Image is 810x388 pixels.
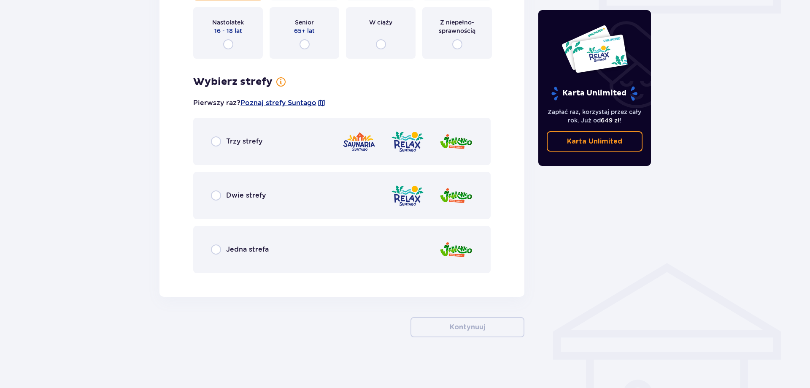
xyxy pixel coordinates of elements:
[342,130,376,154] img: Saunaria
[410,317,524,337] button: Kontynuuj
[567,137,622,146] p: Karta Unlimited
[547,131,643,152] a: Karta Unlimited
[214,27,242,35] span: 16 - 18 lat
[450,323,485,332] p: Kontynuuj
[551,86,638,101] p: Karta Unlimited
[226,191,266,200] span: Dwie strefy
[439,184,473,208] img: Jamango
[240,98,316,108] a: Poznaj strefy Suntago
[391,184,424,208] img: Relax
[369,18,392,27] span: W ciąży
[430,18,484,35] span: Z niepełno­sprawnością
[391,130,424,154] img: Relax
[439,238,473,262] img: Jamango
[439,130,473,154] img: Jamango
[193,98,326,108] p: Pierwszy raz?
[601,117,620,124] span: 649 zł
[226,137,262,146] span: Trzy strefy
[561,24,628,73] img: Dwie karty całoroczne do Suntago z napisem 'UNLIMITED RELAX', na białym tle z tropikalnymi liśćmi...
[193,76,273,88] h3: Wybierz strefy
[295,18,314,27] span: Senior
[547,108,643,125] p: Zapłać raz, korzystaj przez cały rok. Już od !
[226,245,269,254] span: Jedna strefa
[212,18,244,27] span: Nastolatek
[294,27,315,35] span: 65+ lat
